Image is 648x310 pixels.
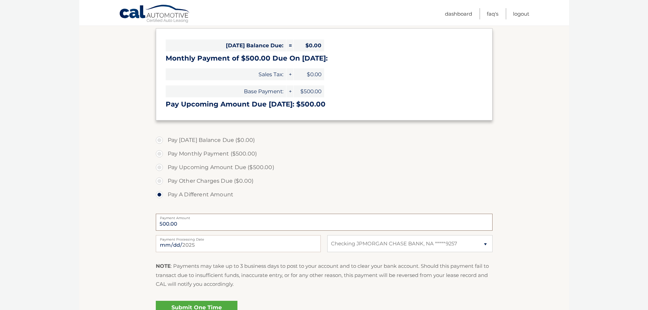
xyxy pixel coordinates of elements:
[119,4,190,24] a: Cal Automotive
[286,68,293,80] span: +
[156,147,493,161] label: Pay Monthly Payment ($500.00)
[156,133,493,147] label: Pay [DATE] Balance Due ($0.00)
[166,100,483,109] h3: Pay Upcoming Amount Due [DATE]: $500.00
[156,174,493,188] label: Pay Other Charges Due ($0.00)
[294,85,324,97] span: $500.00
[166,68,286,80] span: Sales Tax:
[294,68,324,80] span: $0.00
[445,8,472,19] a: Dashboard
[166,39,286,51] span: [DATE] Balance Due:
[156,188,493,201] label: Pay A Different Amount
[487,8,498,19] a: FAQ's
[294,39,324,51] span: $0.00
[513,8,529,19] a: Logout
[156,262,493,289] p: : Payments may take up to 3 business days to post to your account and to clear your bank account....
[166,85,286,97] span: Base Payment:
[156,214,493,219] label: Payment Amount
[156,235,321,252] input: Payment Date
[156,235,321,241] label: Payment Processing Date
[156,161,493,174] label: Pay Upcoming Amount Due ($500.00)
[286,39,293,51] span: =
[156,214,493,231] input: Payment Amount
[156,263,171,269] strong: NOTE
[286,85,293,97] span: +
[166,54,483,63] h3: Monthly Payment of $500.00 Due On [DATE]:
